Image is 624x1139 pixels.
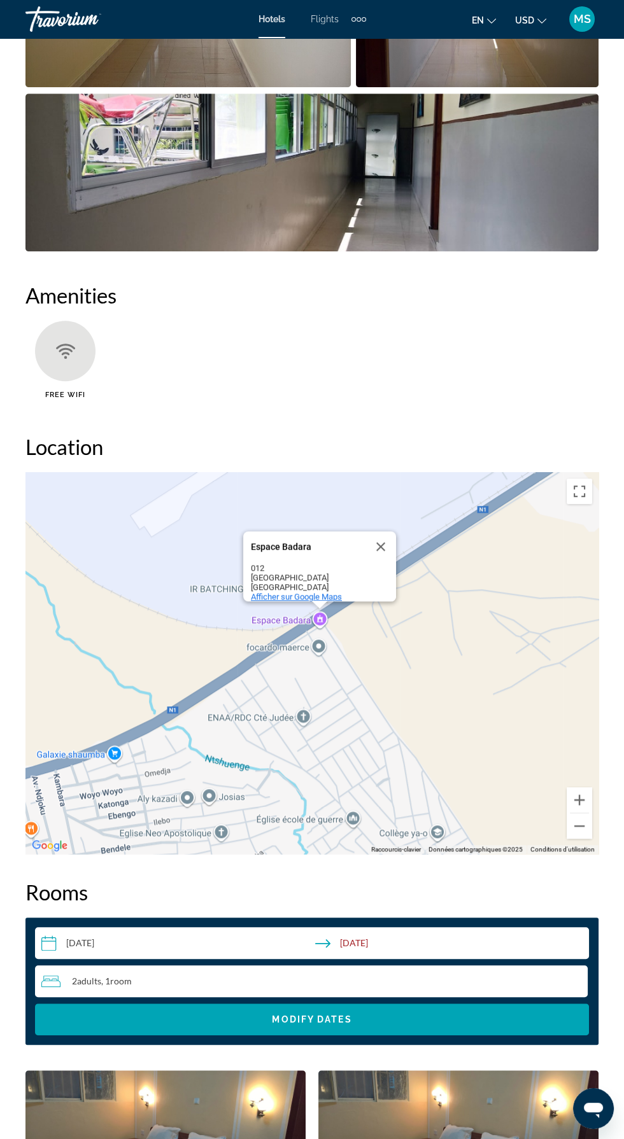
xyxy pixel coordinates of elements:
div: 012 [251,563,365,573]
button: Open full-screen image slider [25,93,599,252]
a: Flights [311,14,339,24]
span: Free WiFi [45,391,86,399]
div: Search widget [35,927,589,1035]
div: Espace Badara [243,531,396,601]
span: Modify Dates [272,1014,351,1024]
button: Zoom arrière [567,813,592,839]
h2: Amenities [25,283,599,308]
button: Select check in and out date [35,927,589,959]
a: Conditions d'utilisation (s'ouvre dans un nouvel onglet) [530,846,595,853]
span: Room [110,975,132,986]
span: , 1 [101,976,132,986]
button: Modify Dates [35,1003,589,1035]
button: Zoom avant [567,787,592,813]
button: Raccourcis-clavier [371,845,421,854]
span: Données cartographiques ©2025 [429,846,523,853]
div: [GEOGRAPHIC_DATA] [251,582,365,592]
button: Travelers: 2 adults, 0 children [35,965,589,997]
span: USD [515,15,534,25]
span: en [472,15,484,25]
span: Adults [77,975,101,986]
a: Ouvrir cette zone dans Google Maps (s'ouvre dans une nouvelle fenêtre) [29,837,71,854]
a: Hotels [259,14,285,24]
button: Fermer [365,531,396,562]
button: User Menu [565,6,599,32]
button: Extra navigation items [351,9,366,29]
button: Change language [472,11,496,29]
div: [GEOGRAPHIC_DATA] [251,573,365,582]
span: MS [574,13,591,25]
div: Espace Badara [251,542,365,552]
span: 2 [72,976,101,986]
h2: Rooms [25,879,599,905]
h2: Location [25,434,599,459]
button: Change currency [515,11,546,29]
img: Google [29,837,71,854]
iframe: Bouton de lancement de la fenêtre de messagerie [573,1088,614,1129]
a: Travorium [25,3,153,36]
button: Basculer en plein écran [567,479,592,504]
a: Afficher sur Google Maps [251,592,342,601]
